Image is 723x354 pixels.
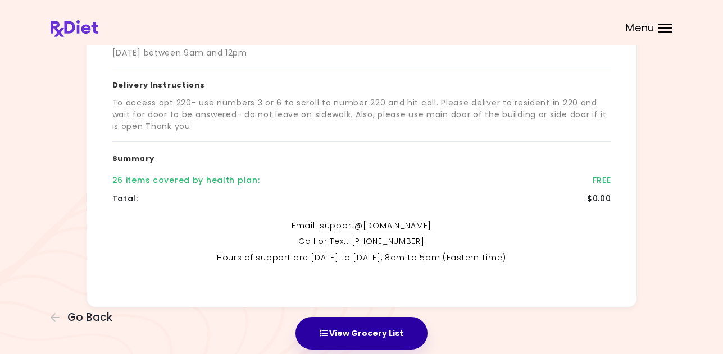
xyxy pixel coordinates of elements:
[587,193,611,205] div: $0.00
[112,68,611,98] h3: Delivery Instructions
[112,193,138,205] div: Total :
[320,220,431,231] a: support@[DOMAIN_NAME]
[112,47,247,59] div: [DATE] between 9am and 12pm
[112,174,260,186] div: 26 items covered by health plan :
[112,219,611,233] p: Email :
[51,20,98,37] img: RxDiet
[352,236,425,247] a: [PHONE_NUMBER]
[112,97,611,132] div: To access apt 220- use numbers 3 or 6 to scroll to number 220 and hit call. Please deliver to res...
[593,174,611,186] div: FREE
[626,23,654,33] span: Menu
[112,251,611,265] p: Hours of support are [DATE] to [DATE], 8am to 5pm (Eastern Time)
[112,142,611,171] h3: Summary
[51,311,118,324] button: Go Back
[112,235,611,249] p: Call or Text :
[67,311,112,324] span: Go Back
[295,317,428,350] button: View Grocery List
